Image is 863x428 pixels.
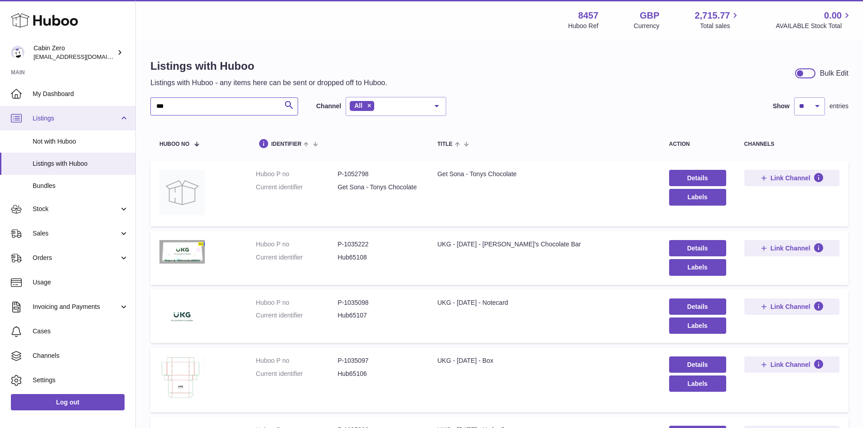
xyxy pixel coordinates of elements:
label: Show [773,102,790,111]
dt: Huboo P no [256,240,337,249]
span: Cases [33,327,129,336]
img: internalAdmin-8457@internal.huboo.com [11,46,24,59]
span: AVAILABLE Stock Total [776,22,852,30]
p: Listings with Huboo - any items here can be sent or dropped off to Huboo. [150,78,387,88]
dt: Current identifier [256,183,337,192]
span: 0.00 [824,10,842,22]
div: UKG - [DATE] - Notecard [437,298,651,307]
span: All [354,102,362,109]
img: UKG - Easter - Tony's Chocolate Bar [159,240,205,264]
span: Invoicing and Payments [33,303,119,311]
div: Currency [634,22,660,30]
div: action [669,141,726,147]
button: Link Channel [744,298,839,315]
button: Labels [669,375,726,392]
div: UKG - [DATE] - Box [437,356,651,365]
dt: Current identifier [256,253,337,262]
dt: Huboo P no [256,170,337,178]
strong: 8457 [578,10,598,22]
dd: Hub65107 [337,311,419,320]
div: Bulk Edit [820,68,849,78]
dd: P-1052798 [337,170,419,178]
dt: Current identifier [256,370,337,378]
a: 0.00 AVAILABLE Stock Total [776,10,852,30]
span: 2,715.77 [695,10,730,22]
dt: Huboo P no [256,298,337,307]
div: Huboo Ref [568,22,598,30]
img: Get Sona - Tonys Chocolate [159,170,205,215]
h1: Listings with Huboo [150,59,387,73]
span: Settings [33,376,129,385]
div: UKG - [DATE] - [PERSON_NAME]'s Chocolate Bar [437,240,651,249]
dd: Hub65108 [337,253,419,262]
a: Details [669,356,726,373]
strong: GBP [640,10,659,22]
span: [EMAIL_ADDRESS][DOMAIN_NAME] [34,53,133,60]
span: Sales [33,229,119,238]
dt: Current identifier [256,311,337,320]
img: UKG - Easter - Box [159,356,205,401]
span: Listings with Huboo [33,159,129,168]
button: Link Channel [744,240,839,256]
span: Bundles [33,182,129,190]
a: Details [669,240,726,256]
div: Cabin Zero [34,44,115,61]
a: 2,715.77 Total sales [695,10,741,30]
dd: P-1035097 [337,356,419,365]
label: Channel [316,102,341,111]
dd: P-1035098 [337,298,419,307]
span: identifier [271,141,302,147]
span: Huboo no [159,141,189,147]
dd: Hub65106 [337,370,419,378]
a: Details [669,298,726,315]
span: Link Channel [771,303,810,311]
span: Total sales [700,22,740,30]
img: UKG - Easter - Notecard [159,298,205,331]
dt: Huboo P no [256,356,337,365]
span: Usage [33,278,129,287]
span: Link Channel [771,174,810,182]
button: Labels [669,317,726,334]
span: entries [829,102,849,111]
span: Orders [33,254,119,262]
span: Stock [33,205,119,213]
button: Link Channel [744,170,839,186]
button: Labels [669,259,726,275]
span: Not with Huboo [33,137,129,146]
button: Labels [669,189,726,205]
span: Link Channel [771,361,810,369]
dd: Get Sona - Tonys Chocolate [337,183,419,192]
div: Get Sona - Tonys Chocolate [437,170,651,178]
a: Details [669,170,726,186]
dd: P-1035222 [337,240,419,249]
span: title [437,141,452,147]
a: Log out [11,394,125,410]
div: channels [744,141,839,147]
span: Link Channel [771,244,810,252]
span: Listings [33,114,119,123]
span: My Dashboard [33,90,129,98]
button: Link Channel [744,356,839,373]
span: Channels [33,351,129,360]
